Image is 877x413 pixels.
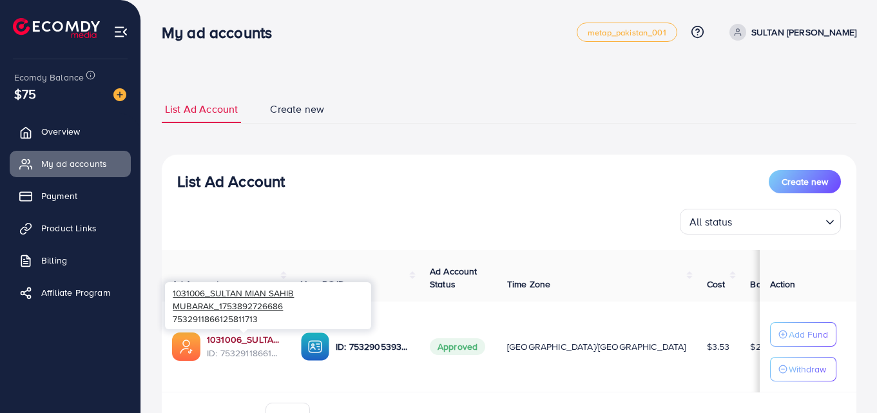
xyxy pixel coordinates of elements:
span: All status [687,213,735,231]
span: Ad Account Status [430,265,477,291]
a: Billing [10,247,131,273]
h3: My ad accounts [162,23,282,42]
p: SULTAN [PERSON_NAME] [751,24,856,40]
span: Create new [270,102,324,117]
a: Overview [10,119,131,144]
button: Withdraw [770,357,836,381]
div: 7532911866125811713 [165,282,371,329]
span: Balance [750,278,784,291]
span: $21.47 [750,340,776,353]
span: Cost [707,278,726,291]
iframe: Chat [822,355,867,403]
div: Search for option [680,209,841,235]
span: Affiliate Program [41,286,110,299]
span: Overview [41,125,80,138]
a: Affiliate Program [10,280,131,305]
span: 1031006_SULTAN MIAN SAHIB MUBARAK_1753892726686 [173,287,294,312]
img: menu [113,24,128,39]
span: Billing [41,254,67,267]
img: image [113,88,126,101]
a: Product Links [10,215,131,241]
a: Payment [10,183,131,209]
span: Ecomdy Balance [14,71,84,84]
input: Search for option [737,210,820,231]
span: Product Links [41,222,97,235]
span: [GEOGRAPHIC_DATA]/[GEOGRAPHIC_DATA] [507,340,686,353]
span: ID: 7532911866125811713 [207,347,280,360]
span: Time Zone [507,278,550,291]
button: Add Fund [770,322,836,347]
a: metap_pakistan_001 [577,23,677,42]
span: Payment [41,189,77,202]
span: Action [770,278,796,291]
h3: List Ad Account [177,172,285,191]
span: $75 [14,84,36,103]
span: Approved [430,338,485,355]
button: Create new [769,170,841,193]
p: Add Fund [789,327,828,342]
img: ic-ads-acc.e4c84228.svg [172,332,200,361]
img: ic-ba-acc.ded83a64.svg [301,332,329,361]
span: Create new [782,175,828,188]
span: $3.53 [707,340,730,353]
span: List Ad Account [165,102,238,117]
span: My ad accounts [41,157,107,170]
a: 1031006_SULTAN MIAN SAHIB MUBARAK_1753892726686 [207,333,280,346]
a: SULTAN [PERSON_NAME] [724,24,856,41]
p: Withdraw [789,361,826,377]
img: logo [13,18,100,38]
p: ID: 7532905393157128208 [336,339,409,354]
span: metap_pakistan_001 [588,28,666,37]
a: My ad accounts [10,151,131,177]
